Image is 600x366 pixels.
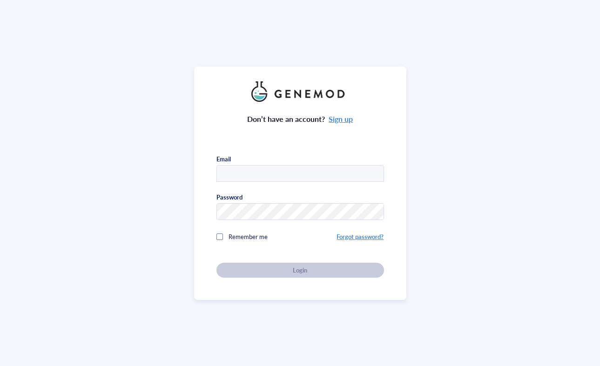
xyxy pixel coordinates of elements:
[216,193,243,201] div: Password
[216,155,231,163] div: Email
[247,113,353,125] div: Don’t have an account?
[229,232,268,241] span: Remember me
[251,81,349,102] img: genemod_logo_light-BcqUzbGq.png
[337,232,384,241] a: Forgot password?
[329,113,353,124] a: Sign up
